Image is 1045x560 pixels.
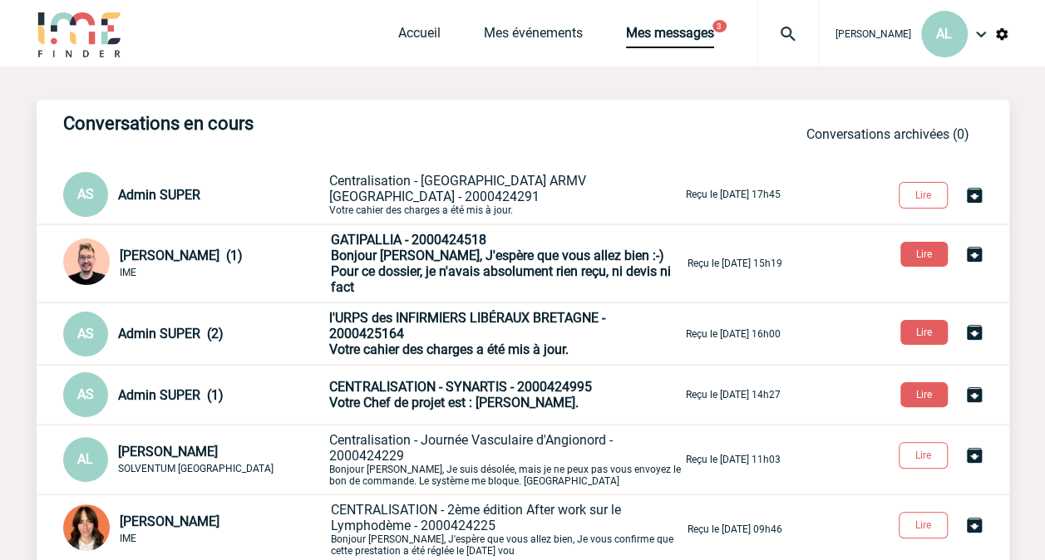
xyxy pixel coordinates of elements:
[77,386,94,402] span: AS
[118,444,218,459] span: [PERSON_NAME]
[63,185,781,201] a: AS Admin SUPER Centralisation - [GEOGRAPHIC_DATA] ARMV [GEOGRAPHIC_DATA] - 2000424291Votre cahier...
[63,238,328,288] div: Conversation privée : Client - Agence
[329,432,613,464] span: Centralisation - Journée Vasculaire d'Angionord - 2000424229
[900,320,948,345] button: Lire
[626,25,714,48] a: Mes messages
[329,379,592,395] span: CENTRALISATION - SYNARTIS - 2000424995
[63,254,782,270] a: [PERSON_NAME] (1) IME GATIPALLIA - 2000424518Bonjour [PERSON_NAME], J'espère que vous allez bien ...
[63,113,562,134] h3: Conversations en cours
[329,432,683,487] p: Bonjour [PERSON_NAME], Je suis désolée, mais je ne peux pas vous envoyez le bon de commande. Le s...
[120,248,243,263] span: [PERSON_NAME] (1)
[118,463,274,474] span: SOLVENTUM [GEOGRAPHIC_DATA]
[964,445,984,465] img: Archiver la conversation
[63,386,781,401] a: AS Admin SUPER (1) CENTRALISATION - SYNARTIS - 2000424995Votre Chef de projet est : [PERSON_NAME]...
[712,20,727,32] button: 3
[899,182,948,209] button: Lire
[329,173,683,216] p: Votre cahier des charges a été mis à jour.
[329,341,569,357] span: Votre cahier des charges a été mis à jour.
[63,325,781,341] a: AS Admin SUPER (2) l'URPS des INFIRMIERS LIBÉRAUX BRETAGNE - 2000425164Votre cahier des charges a...
[118,187,200,203] span: Admin SUPER
[900,242,948,267] button: Lire
[964,244,984,264] img: Archiver la conversation
[331,232,486,248] span: GATIPALLIA - 2000424518
[63,312,326,356] div: Conversation privée : Client - Agence
[964,385,984,405] img: Archiver la conversation
[936,26,952,42] span: AL
[63,172,326,217] div: Conversation privée : Client - Agence
[63,437,326,482] div: Conversation privée : Client - Agence
[63,450,781,466] a: AL [PERSON_NAME] SOLVENTUM [GEOGRAPHIC_DATA] Centralisation - Journée Vasculaire d'Angionord - 20...
[899,442,948,469] button: Lire
[331,502,684,557] p: Bonjour [PERSON_NAME], J'espère que vous allez bien, Je vous confirme que cette prestation a été ...
[836,28,911,40] span: [PERSON_NAME]
[686,189,781,200] p: Reçu le [DATE] 17h45
[964,185,984,205] img: Archiver la conversation
[806,126,969,142] a: Conversations archivées (0)
[331,502,621,533] span: CENTRALISATION - 2ème édition After work sur le Lymphodème - 2000424225
[885,446,964,462] a: Lire
[120,267,136,278] span: IME
[887,245,964,261] a: Lire
[686,389,781,400] p: Reçu le [DATE] 14h27
[120,513,219,529] span: [PERSON_NAME]
[900,382,948,407] button: Lire
[688,523,782,535] p: Reçu le [DATE] 09h46
[887,386,964,401] a: Lire
[887,323,964,339] a: Lire
[329,310,605,341] span: l'URPS des INFIRMIERS LIBÉRAUX BRETAGNE - 2000425164
[63,520,782,536] a: [PERSON_NAME] IME CENTRALISATION - 2ème édition After work sur le Lymphodème - 2000424225Bonjour ...
[77,451,93,467] span: AL
[331,248,671,295] span: Bonjour [PERSON_NAME], J'espère que vous allez bien :-) Pour ce dossier, je n'avais absolument ri...
[398,25,441,48] a: Accueil
[964,515,984,535] img: Archiver la conversation
[329,173,586,204] span: Centralisation - [GEOGRAPHIC_DATA] ARMV [GEOGRAPHIC_DATA] - 2000424291
[118,326,224,341] span: Admin SUPER (2)
[120,533,136,544] span: IME
[686,328,781,340] p: Reçu le [DATE] 16h00
[63,238,110,285] img: 129741-1.png
[77,326,94,341] span: AS
[63,504,110,551] img: 94396-2.png
[885,186,964,202] a: Lire
[63,372,326,417] div: Conversation privée : Client - Agence
[77,186,94,202] span: AS
[118,387,224,403] span: Admin SUPER (1)
[484,25,583,48] a: Mes événements
[37,10,123,57] img: IME-Finder
[899,512,948,538] button: Lire
[688,258,782,269] p: Reçu le [DATE] 15h19
[885,516,964,532] a: Lire
[964,322,984,342] img: Archiver la conversation
[63,504,328,554] div: Conversation privée : Client - Agence
[329,395,579,410] span: Votre Chef de projet est : [PERSON_NAME].
[686,454,781,465] p: Reçu le [DATE] 11h03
